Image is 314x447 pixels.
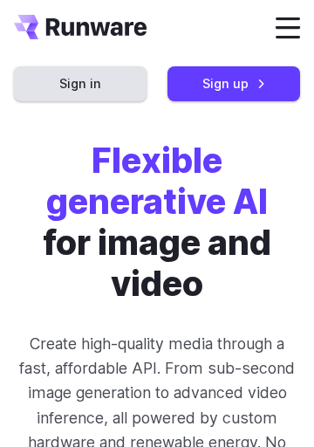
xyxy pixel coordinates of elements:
[167,66,300,100] a: Sign up
[14,15,147,39] a: Go to /
[46,140,268,222] strong: Flexible generative AI
[14,66,147,100] a: Sign in
[14,140,300,304] h1: for image and video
